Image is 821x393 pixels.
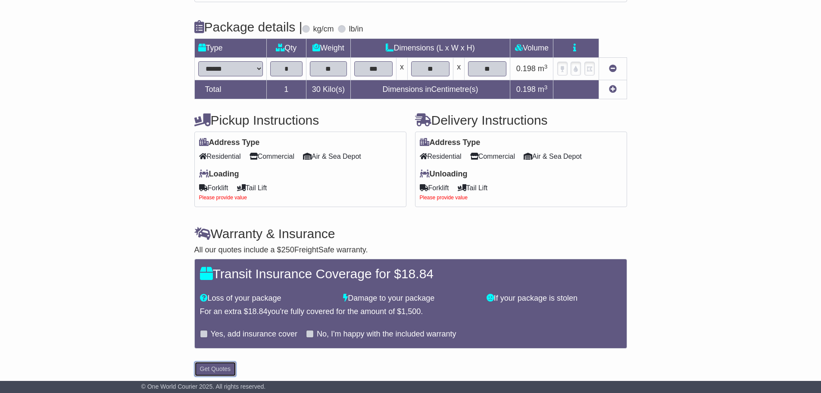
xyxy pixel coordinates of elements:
[199,181,228,195] span: Forklift
[349,25,363,34] label: lb/in
[312,85,321,94] span: 30
[281,245,294,254] span: 250
[538,85,548,94] span: m
[313,25,334,34] label: kg/cm
[317,330,456,339] label: No, I'm happy with the included warranty
[266,80,306,99] td: 1
[339,294,482,303] div: Damage to your package
[306,39,351,58] td: Weight
[250,150,294,163] span: Commercial
[199,150,241,163] span: Residential
[350,80,510,99] td: Dimensions in Centimetre(s)
[420,181,449,195] span: Forklift
[194,39,266,58] td: Type
[194,20,303,34] h4: Package details |
[470,150,515,163] span: Commercial
[306,80,351,99] td: Kilo(s)
[199,170,239,179] label: Loading
[609,64,617,73] a: Remove this item
[194,113,406,127] h4: Pickup Instructions
[141,383,266,390] span: © One World Courier 2025. All rights reserved.
[194,245,627,255] div: All our quotes include a $ FreightSafe warranty.
[401,267,434,281] span: 18.84
[303,150,361,163] span: Air & Sea Depot
[420,195,622,201] div: Please provide value
[194,362,237,377] button: Get Quotes
[266,39,306,58] td: Qty
[516,64,536,73] span: 0.198
[420,170,468,179] label: Unloading
[420,138,481,148] label: Address Type
[544,63,548,70] sup: 3
[544,84,548,91] sup: 3
[482,294,626,303] div: If your package is stolen
[200,307,621,317] div: For an extra $ you're fully covered for the amount of $ .
[538,64,548,73] span: m
[194,226,627,241] h4: Warranty & Insurance
[516,85,536,94] span: 0.198
[199,195,402,201] div: Please provide value
[237,181,267,195] span: Tail Lift
[415,113,627,127] h4: Delivery Instructions
[211,330,297,339] label: Yes, add insurance cover
[350,39,510,58] td: Dimensions (L x W x H)
[396,58,407,80] td: x
[248,307,268,316] span: 18.84
[200,267,621,281] h4: Transit Insurance Coverage for $
[510,39,553,58] td: Volume
[609,85,617,94] a: Add new item
[194,80,266,99] td: Total
[420,150,462,163] span: Residential
[524,150,582,163] span: Air & Sea Depot
[401,307,421,316] span: 1,500
[458,181,488,195] span: Tail Lift
[196,294,339,303] div: Loss of your package
[453,58,465,80] td: x
[199,138,260,148] label: Address Type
